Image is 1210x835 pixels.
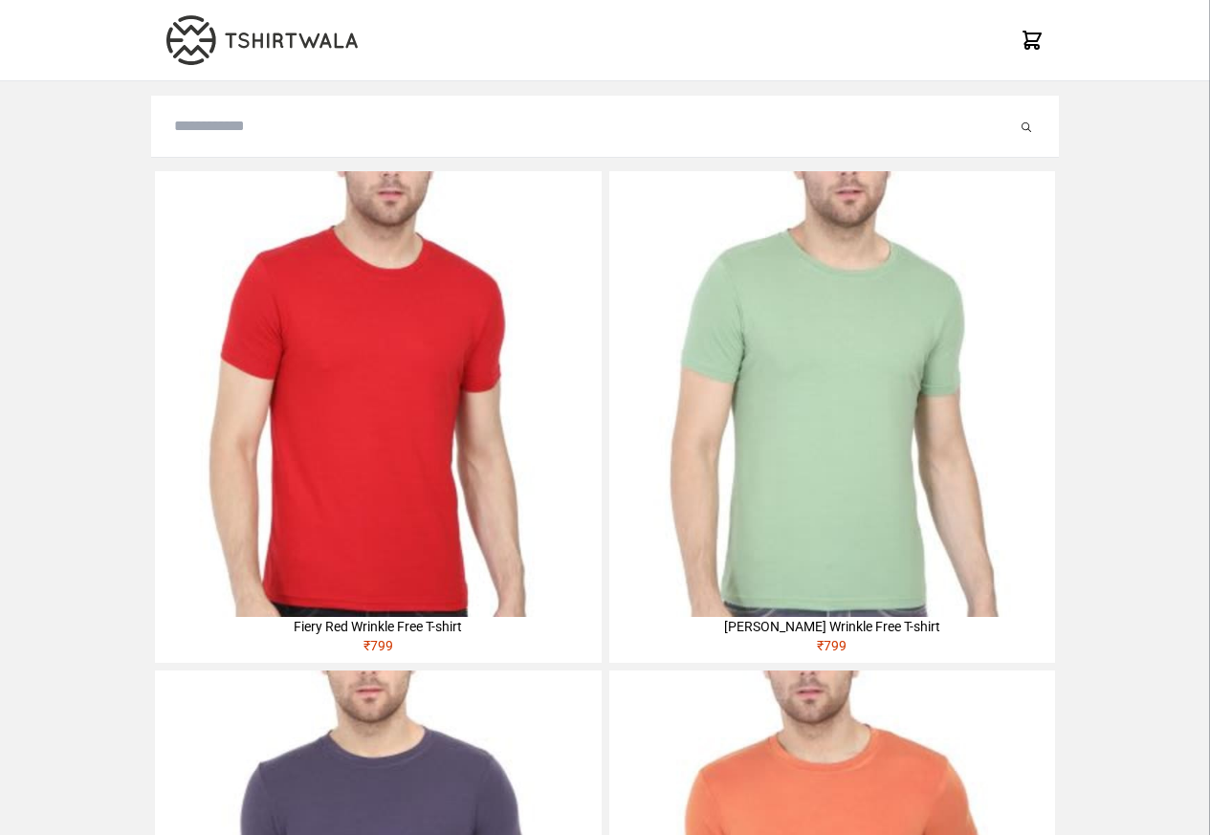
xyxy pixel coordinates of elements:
[166,15,358,65] img: TW-LOGO-400-104.png
[155,617,601,636] div: Fiery Red Wrinkle Free T-shirt
[155,171,601,663] a: Fiery Red Wrinkle Free T-shirt₹799
[609,171,1055,617] img: 4M6A2211-320x320.jpg
[155,171,601,617] img: 4M6A2225-320x320.jpg
[609,636,1055,663] div: ₹ 799
[609,171,1055,663] a: [PERSON_NAME] Wrinkle Free T-shirt₹799
[1017,115,1036,138] button: Submit your search query.
[609,617,1055,636] div: [PERSON_NAME] Wrinkle Free T-shirt
[155,636,601,663] div: ₹ 799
